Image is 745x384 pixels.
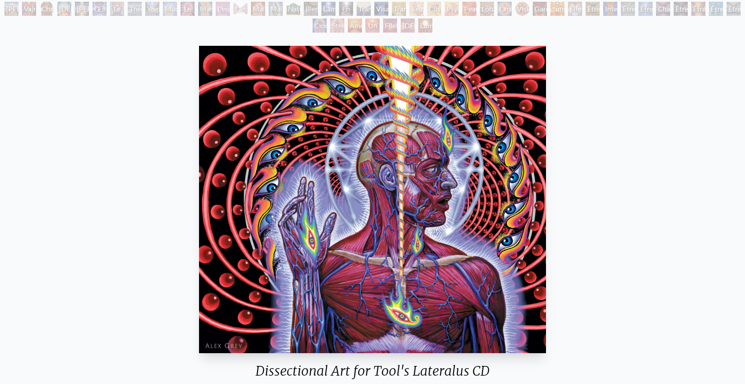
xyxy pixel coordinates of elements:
font: Interêtre [605,4,632,13]
font: Peau d'ange [464,4,484,23]
font: Être du Bardo [587,4,606,34]
font: L'esprit anime la chair [218,4,239,44]
font: Cils Ophanic [429,4,455,23]
font: Œil mystique [94,4,122,23]
font: Un [368,21,377,30]
font: Steeplehead 2 [332,21,369,40]
font: Christ cosmique [41,4,70,23]
img: tool-dissectional-alex-grey-watermarked.jpg [199,46,546,353]
font: Transfiguration [358,4,405,13]
font: Lumière blanche [420,21,445,40]
font: Visage original [376,4,399,23]
font: Être joyau [623,4,639,23]
font: Être de diamant [640,4,665,34]
font: Yogi et la sphère de Möbius [147,4,170,66]
font: Des mains qui voient [235,4,254,44]
font: Sunyata [552,4,577,13]
font: Main bénissante [270,4,303,23]
font: Mains en prière [253,4,272,34]
font: Nature de l'esprit [288,4,310,34]
font: Gardien de la vision infinie [535,4,559,55]
font: Lotus spectral [482,4,506,23]
font: [DEMOGRAPHIC_DATA] [59,4,137,13]
font: Clocher 1 [314,21,338,40]
font: [PERSON_NAME] [77,4,132,13]
font: Elfe cosmique [570,4,599,23]
font: Vajra Guru [24,4,40,23]
font: Transport séraphique amarré au Troisième Œil [394,4,428,66]
font: Vision [PERSON_NAME] [517,4,572,23]
font: Psychomicrographie d'une pointe de plume de [PERSON_NAME] fractale [446,4,509,87]
font: L'âme trouve son chemin [323,4,345,44]
font: Âme suprême [350,21,376,40]
font: Cristal de vision [499,4,520,34]
font: Être maya [711,4,727,23]
font: Marche sur le feu [200,4,223,44]
font: [DEMOGRAPHIC_DATA] lui-même [402,21,480,51]
font: Mudra [165,4,185,13]
font: Bienveillance [306,4,346,13]
font: Filet de l'Être [385,21,401,51]
font: Théologue [129,4,162,13]
font: [PERSON_NAME] [6,4,61,13]
font: Être Vajra [675,4,691,23]
font: Être d'écriture secrète [693,4,722,34]
font: Chant de l'Être Vajra [658,4,677,44]
font: Yeux fractals [411,4,434,23]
